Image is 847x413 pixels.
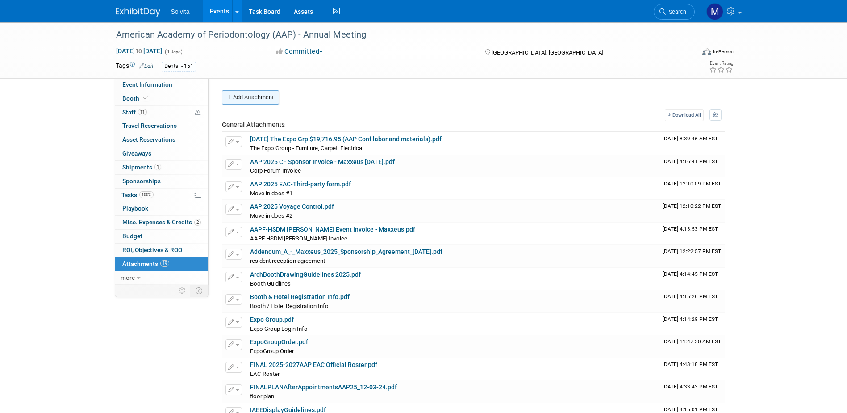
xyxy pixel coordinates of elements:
[663,158,718,164] span: Upload Timestamp
[250,248,442,255] a: Addendum_A_-_Maxxeus_2025_Sponsorship_Agreement_[DATE].pdf
[659,132,725,155] td: Upload Timestamp
[154,164,161,170] span: 1
[663,293,718,299] span: Upload Timestamp
[659,290,725,312] td: Upload Timestamp
[250,316,294,323] a: Expo Group.pdf
[115,78,208,92] a: Event Information
[250,303,329,309] span: Booth / Hotel Registration Info
[250,145,363,152] span: The Expo Group - Furniture, Carpet, Electrical
[250,203,334,210] a: AAP 2025 Voyage Control.pdf
[663,271,718,277] span: Upload Timestamp
[122,260,169,267] span: Attachments
[250,235,347,242] span: AAPF HSDM [PERSON_NAME] Invoice
[122,81,172,88] span: Event Information
[122,109,147,116] span: Staff
[116,61,154,72] td: Tags
[713,48,734,55] div: In-Person
[250,393,274,400] span: floor plan
[139,63,154,69] a: Edit
[702,48,711,55] img: Format-Inperson.png
[250,361,377,368] a: FINAL 2025-2027AAP EAC Official Roster.pdf
[115,257,208,271] a: Attachments19
[122,95,150,102] span: Booth
[122,150,151,157] span: Giveaways
[663,383,718,390] span: Upload Timestamp
[222,121,285,129] span: General Attachments
[663,135,718,142] span: Upload Timestamp
[116,8,160,17] img: ExhibitDay
[113,27,681,43] div: American Academy of Periodontology (AAP) - Annual Meeting
[139,191,154,198] span: 100%
[250,257,325,264] span: resident reception agreement
[250,212,292,219] span: Move in docs #2
[250,348,294,354] span: ExpoGroup Order
[135,47,143,55] span: to
[115,147,208,160] a: Giveaways
[663,338,721,345] span: Upload Timestamp
[175,285,190,296] td: Personalize Event Tab Strip
[115,119,208,133] a: Travel Reservations
[122,136,175,143] span: Asset Reservations
[122,232,142,240] span: Budget
[659,313,725,335] td: Upload Timestamp
[164,49,183,55] span: (4 days)
[115,133,208,147] a: Asset Reservations
[115,244,208,257] a: ROI, Objectives & ROO
[663,316,718,322] span: Upload Timestamp
[143,96,148,101] i: Booth reservation complete
[642,46,734,60] div: Event Format
[663,203,721,209] span: Upload Timestamp
[659,223,725,245] td: Upload Timestamp
[659,268,725,290] td: Upload Timestamp
[121,274,135,281] span: more
[659,245,725,267] td: Upload Timestamp
[250,293,350,300] a: Booth & Hotel Registration Info.pdf
[195,109,201,117] span: Potential Scheduling Conflict -- at least one attendee is tagged in another overlapping event.
[250,226,415,233] a: AAPF-HSDM [PERSON_NAME] Event Invoice - Maxxeus.pdf
[654,4,695,20] a: Search
[122,205,148,212] span: Playbook
[222,90,279,105] button: Add Attachment
[250,158,395,165] a: AAP 2025 CF Sponsor Invoice - Maxxeus [DATE].pdf
[116,47,163,55] span: [DATE] [DATE]
[115,271,208,285] a: more
[659,335,725,358] td: Upload Timestamp
[273,47,326,56] button: Committed
[663,226,718,232] span: Upload Timestamp
[250,135,442,143] a: [DATE] The Expo Grp $19,716.95 (AAP Conf labor and materials).pdf
[122,219,201,226] span: Misc. Expenses & Credits
[115,216,208,229] a: Misc. Expenses & Credits2
[250,190,292,197] span: Move in docs #1
[115,202,208,215] a: Playbook
[250,181,351,188] a: AAP 2025 EAC-Third-party form.pdf
[250,338,308,346] a: ExpoGroupOrder.pdf
[666,8,686,15] span: Search
[121,191,154,198] span: Tasks
[663,406,718,413] span: Upload Timestamp
[706,3,723,20] img: Matthew Burns
[663,361,718,367] span: Upload Timestamp
[115,106,208,119] a: Staff11
[250,325,308,332] span: Expo Group Login Info
[250,271,361,278] a: ArchBoothDrawingGuidelines 2025.pdf
[194,219,201,226] span: 2
[659,380,725,403] td: Upload Timestamp
[115,175,208,188] a: Sponsorships
[122,246,182,253] span: ROI, Objectives & ROO
[250,371,280,377] span: EAC Roster
[250,383,397,391] a: FINALPLANAfterAppointmentsAAP25_12-03-24.pdf
[663,181,721,187] span: Upload Timestamp
[162,62,196,71] div: Dental - 151
[709,61,733,66] div: Event Rating
[115,189,208,202] a: Tasks100%
[250,167,301,174] span: Corp Forum Invoice
[115,161,208,174] a: Shipments1
[115,230,208,243] a: Budget
[160,260,169,267] span: 19
[115,92,208,105] a: Booth
[122,177,161,185] span: Sponsorships
[250,280,291,287] span: Booth Guidlines
[663,248,721,254] span: Upload Timestamp
[122,122,177,129] span: Travel Reservations
[492,49,603,56] span: [GEOGRAPHIC_DATA], [GEOGRAPHIC_DATA]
